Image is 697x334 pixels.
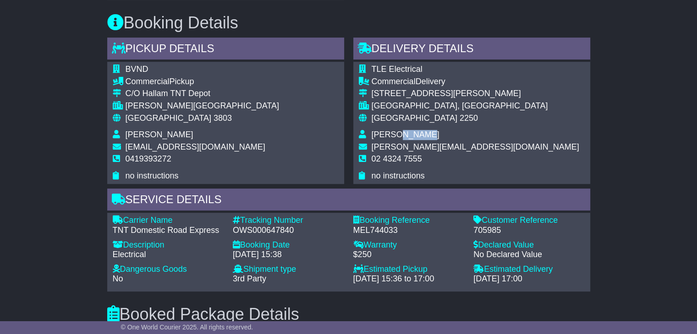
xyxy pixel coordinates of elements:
[214,113,232,123] span: 3803
[126,101,279,111] div: [PERSON_NAME][GEOGRAPHIC_DATA]
[372,101,579,111] div: [GEOGRAPHIC_DATA], [GEOGRAPHIC_DATA]
[353,250,465,260] div: $250
[473,250,585,260] div: No Declared Value
[353,264,465,275] div: Estimated Pickup
[113,226,224,236] div: TNT Domestic Road Express
[126,130,193,139] span: [PERSON_NAME]
[473,264,585,275] div: Estimated Delivery
[233,264,344,275] div: Shipment type
[107,305,590,323] h3: Booked Package Details
[113,215,224,226] div: Carrier Name
[233,274,266,283] span: 3rd Party
[372,142,579,151] span: [PERSON_NAME][EMAIL_ADDRESS][DOMAIN_NAME]
[107,189,590,213] div: Service Details
[233,215,344,226] div: Tracking Number
[113,274,123,283] span: No
[126,65,148,74] span: BVND
[372,65,423,74] span: TLE Electrical
[460,113,478,123] span: 2250
[113,250,224,260] div: Electrical
[473,215,585,226] div: Customer Reference
[473,274,585,284] div: [DATE] 17:00
[113,264,224,275] div: Dangerous Goods
[353,240,465,250] div: Warranty
[372,113,457,123] span: [GEOGRAPHIC_DATA]
[473,240,585,250] div: Declared Value
[372,77,416,86] span: Commercial
[113,240,224,250] div: Description
[353,274,465,284] div: [DATE] 15:36 to 17:00
[126,77,170,86] span: Commercial
[126,154,171,163] span: 0419393272
[372,77,579,87] div: Delivery
[372,130,439,139] span: [PERSON_NAME]
[126,89,279,99] div: C/O Hallam TNT Depot
[107,38,344,62] div: Pickup Details
[372,171,425,180] span: no instructions
[473,226,585,236] div: 705985
[126,171,179,180] span: no instructions
[121,323,253,331] span: © One World Courier 2025. All rights reserved.
[372,89,579,99] div: [STREET_ADDRESS][PERSON_NAME]
[107,14,590,32] h3: Booking Details
[353,215,465,226] div: Booking Reference
[126,113,211,123] span: [GEOGRAPHIC_DATA]
[233,240,344,250] div: Booking Date
[372,154,422,163] span: 02 4324 7555
[233,250,344,260] div: [DATE] 15:38
[353,226,465,236] div: MEL744033
[233,226,344,236] div: OWS000647840
[126,142,265,151] span: [EMAIL_ADDRESS][DOMAIN_NAME]
[353,38,590,62] div: Delivery Details
[126,77,279,87] div: Pickup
